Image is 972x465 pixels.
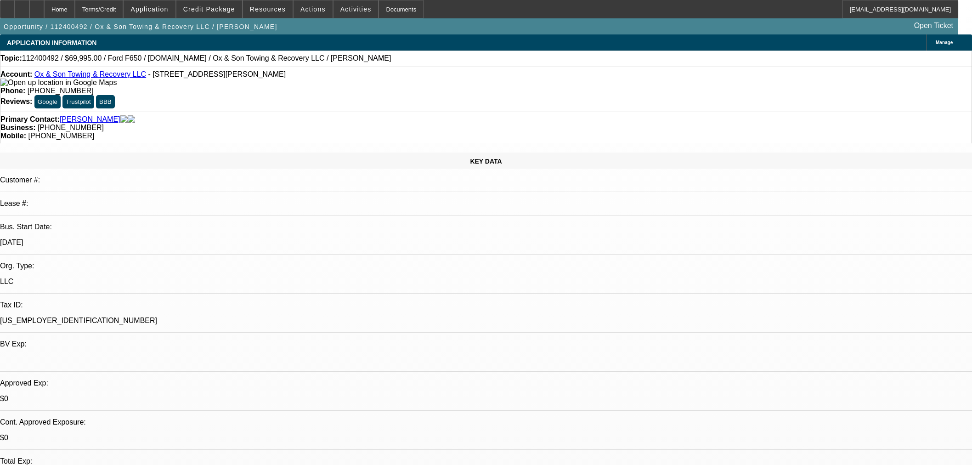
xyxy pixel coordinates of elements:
[128,115,135,124] img: linkedin-icon.png
[38,124,104,131] span: [PHONE_NUMBER]
[28,87,94,95] span: [PHONE_NUMBER]
[22,54,391,62] span: 112400492 / $69,995.00 / Ford F650 / [DOMAIN_NAME] / Ox & Son Towing & Recovery LLC / [PERSON_NAME]
[176,0,242,18] button: Credit Package
[0,54,22,62] strong: Topic:
[333,0,379,18] button: Activities
[0,115,60,124] strong: Primary Contact:
[300,6,326,13] span: Actions
[910,18,957,34] a: Open Ticket
[96,95,115,108] button: BBB
[124,0,175,18] button: Application
[0,87,25,95] strong: Phone:
[470,158,502,165] span: KEY DATA
[250,6,286,13] span: Resources
[34,70,146,78] a: Ox & Son Towing & Recovery LLC
[62,95,94,108] button: Trustpilot
[34,95,61,108] button: Google
[28,132,94,140] span: [PHONE_NUMBER]
[936,40,953,45] span: Manage
[340,6,372,13] span: Activities
[7,39,96,46] span: APPLICATION INFORMATION
[0,97,32,105] strong: Reviews:
[243,0,293,18] button: Resources
[294,0,333,18] button: Actions
[183,6,235,13] span: Credit Package
[0,124,35,131] strong: Business:
[0,70,32,78] strong: Account:
[4,23,277,30] span: Opportunity / 112400492 / Ox & Son Towing & Recovery LLC / [PERSON_NAME]
[0,132,26,140] strong: Mobile:
[130,6,168,13] span: Application
[148,70,286,78] span: - [STREET_ADDRESS][PERSON_NAME]
[120,115,128,124] img: facebook-icon.png
[0,79,117,87] img: Open up location in Google Maps
[60,115,120,124] a: [PERSON_NAME]
[0,79,117,86] a: View Google Maps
